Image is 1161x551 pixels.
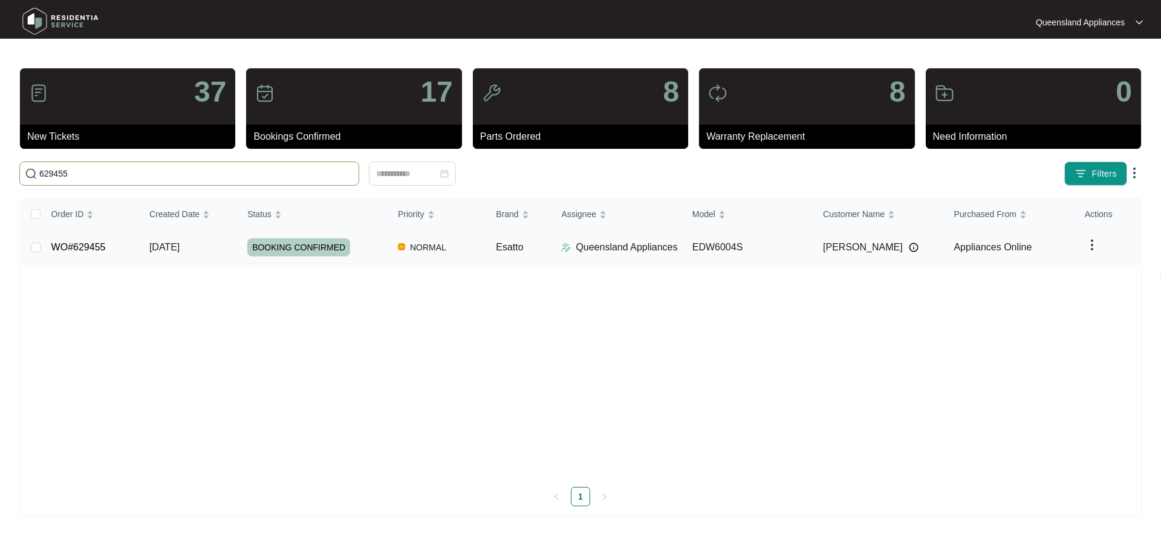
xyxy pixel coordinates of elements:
img: dropdown arrow [1085,238,1099,252]
span: [PERSON_NAME] [823,240,903,255]
span: left [553,493,560,500]
img: Vercel Logo [398,243,405,250]
span: [DATE] [149,242,180,252]
img: icon [708,83,727,103]
span: Brand [496,207,518,221]
img: dropdown arrow [1127,166,1142,180]
img: Assigner Icon [561,243,571,252]
span: Order ID [51,207,84,221]
p: 8 [889,77,906,106]
img: Info icon [909,243,919,252]
p: 37 [194,77,226,106]
span: Assignee [561,207,596,221]
span: Filters [1091,168,1117,180]
span: Esatto [496,242,523,252]
button: right [595,487,614,506]
p: 17 [420,77,452,106]
span: Priority [398,207,424,221]
p: Queensland Appliances [576,240,677,255]
p: Warranty Replacement [706,129,914,144]
p: New Tickets [27,129,235,144]
span: Created Date [149,207,200,221]
p: Bookings Confirmed [253,129,461,144]
th: Created Date [140,198,238,230]
img: icon [29,83,48,103]
th: Order ID [42,198,140,230]
th: Actions [1075,198,1140,230]
a: 1 [571,487,590,506]
span: BOOKING CONFIRMED [247,238,350,256]
input: Search by Order Id, Assignee Name, Customer Name, Brand and Model [39,167,354,180]
th: Assignee [551,198,682,230]
button: left [547,487,566,506]
span: Model [692,207,715,221]
img: icon [935,83,954,103]
span: Customer Name [823,207,885,221]
a: WO#629455 [51,242,106,252]
td: EDW6004S [683,230,813,264]
th: Brand [486,198,551,230]
th: Customer Name [813,198,944,230]
th: Model [683,198,813,230]
li: Previous Page [547,487,566,506]
p: 0 [1116,77,1132,106]
button: filter iconFilters [1064,161,1127,186]
img: search-icon [25,168,37,180]
span: Appliances Online [954,242,1032,252]
span: NORMAL [405,240,451,255]
span: Status [247,207,272,221]
img: residentia service logo [18,3,103,39]
p: Queensland Appliances [1036,16,1125,28]
span: right [601,493,608,500]
img: icon [482,83,501,103]
img: icon [255,83,275,103]
img: filter icon [1075,168,1087,180]
th: Purchased From [944,198,1075,230]
li: 1 [571,487,590,506]
span: Purchased From [954,207,1016,221]
li: Next Page [595,487,614,506]
th: Status [238,198,388,230]
p: Parts Ordered [480,129,688,144]
p: 8 [663,77,679,106]
th: Priority [388,198,486,230]
p: Need Information [933,129,1141,144]
img: dropdown arrow [1136,19,1143,25]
